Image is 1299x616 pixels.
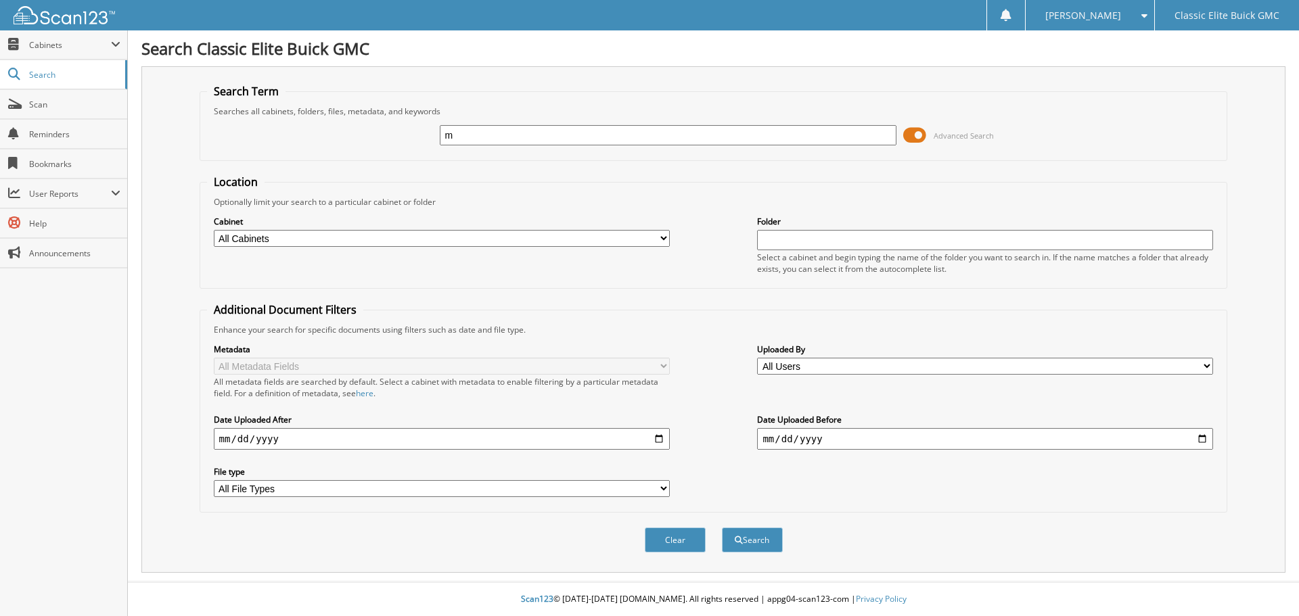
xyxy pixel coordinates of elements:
legend: Search Term [207,84,286,99]
legend: Location [207,174,265,189]
img: scan123-logo-white.svg [14,6,115,24]
span: Reminders [29,128,120,140]
h1: Search Classic Elite Buick GMC [141,37,1285,60]
label: Uploaded By [757,343,1213,355]
button: Clear [645,527,706,552]
div: All metadata fields are searched by default. Select a cabinet with metadata to enable filtering b... [214,376,670,399]
span: Bookmarks [29,158,120,170]
span: Scan123 [521,593,553,605]
span: Scan [29,99,120,110]
label: File type [214,466,670,477]
input: start [214,428,670,450]
label: Date Uploaded After [214,414,670,425]
div: Searches all cabinets, folders, files, metadata, and keywords [207,105,1221,117]
span: Announcements [29,247,120,259]
legend: Additional Document Filters [207,302,363,317]
span: User Reports [29,188,111,199]
span: [PERSON_NAME] [1045,11,1121,20]
span: Help [29,218,120,229]
span: Search [29,69,118,80]
label: Cabinet [214,216,670,227]
span: Advanced Search [934,131,994,141]
a: Privacy Policy [856,593,907,605]
label: Folder [757,216,1213,227]
div: Optionally limit your search to a particular cabinet or folder [207,196,1221,208]
label: Date Uploaded Before [757,414,1213,425]
div: Select a cabinet and begin typing the name of the folder you want to search in. If the name match... [757,252,1213,275]
div: © [DATE]-[DATE] [DOMAIN_NAME]. All rights reserved | appg04-scan123-com | [128,583,1299,616]
div: Enhance your search for specific documents using filters such as date and file type. [207,324,1221,335]
label: Metadata [214,343,670,355]
a: here [356,387,373,399]
button: Search [722,527,783,552]
iframe: Chat Widget [1231,551,1299,616]
input: end [757,428,1213,450]
span: Cabinets [29,39,111,51]
span: Classic Elite Buick GMC [1175,11,1279,20]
